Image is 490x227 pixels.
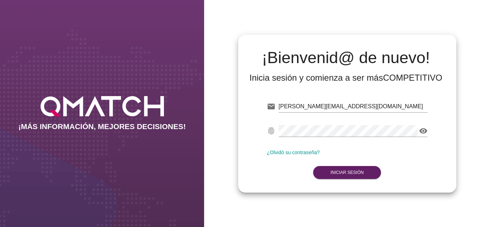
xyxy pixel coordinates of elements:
[250,72,443,84] div: Inicia sesión y comienza a ser más
[279,101,428,112] input: E-mail
[250,49,443,66] h2: ¡Bienvenid@ de nuevo!
[267,150,320,155] a: ¿Olvidó su contraseña?
[383,73,442,82] strong: COMPETITIVO
[313,166,381,179] button: Iniciar Sesión
[267,127,275,135] i: fingerprint
[18,122,186,131] h2: ¡MÁS INFORMACIÓN, MEJORES DECISIONES!
[330,170,364,175] strong: Iniciar Sesión
[267,102,275,111] i: email
[419,127,428,135] i: visibility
